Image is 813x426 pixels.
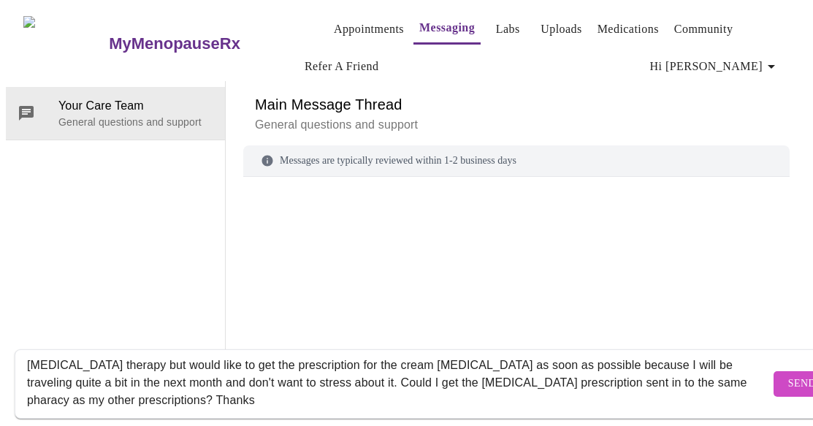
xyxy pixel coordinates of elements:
p: General questions and support [58,115,213,129]
a: MyMenopauseRx [107,18,299,69]
span: Hi [PERSON_NAME] [650,56,780,77]
img: MyMenopauseRx Logo [23,16,107,71]
button: Medications [592,15,665,44]
button: Refer a Friend [299,52,385,81]
a: Labs [496,19,520,39]
h6: Main Message Thread [255,93,778,116]
a: Refer a Friend [305,56,379,77]
span: Your Care Team [58,97,213,115]
button: Appointments [328,15,410,44]
button: Hi [PERSON_NAME] [644,52,786,81]
h3: MyMenopauseRx [109,34,240,53]
button: Messaging [413,13,481,45]
div: Messages are typically reviewed within 1-2 business days [243,145,790,177]
button: Uploads [535,15,588,44]
a: Messaging [419,18,475,38]
a: Medications [598,19,659,39]
textarea: Send a message about your appointment [27,360,770,407]
a: Appointments [334,19,404,39]
a: Uploads [541,19,582,39]
div: Your Care TeamGeneral questions and support [6,87,225,140]
button: Labs [484,15,531,44]
a: Community [674,19,733,39]
button: Community [668,15,739,44]
p: General questions and support [255,116,778,134]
